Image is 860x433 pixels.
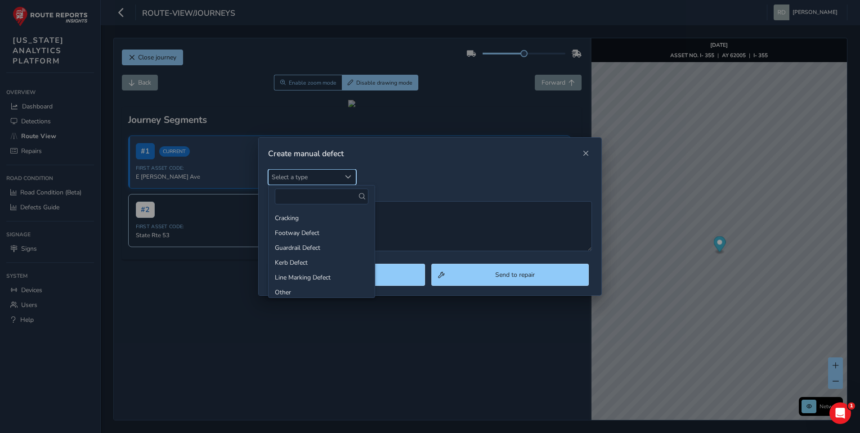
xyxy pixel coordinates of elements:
li: Cracking [269,211,375,226]
li: Kerb Defect [269,255,375,270]
label: Other comments [268,191,592,200]
span: Select a type [269,170,341,185]
li: Line Marking Defect [269,270,375,285]
li: Other [269,285,375,300]
li: Guardrail Defect [269,240,375,255]
span: 1 [848,402,855,410]
div: Create manual defect [268,148,580,159]
div: Select a type [341,170,356,185]
button: Send to repair [431,264,589,286]
span: Send to repair [448,271,582,279]
button: Close [579,147,592,160]
li: Footway Defect [269,226,375,240]
iframe: Intercom live chat [829,402,851,424]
